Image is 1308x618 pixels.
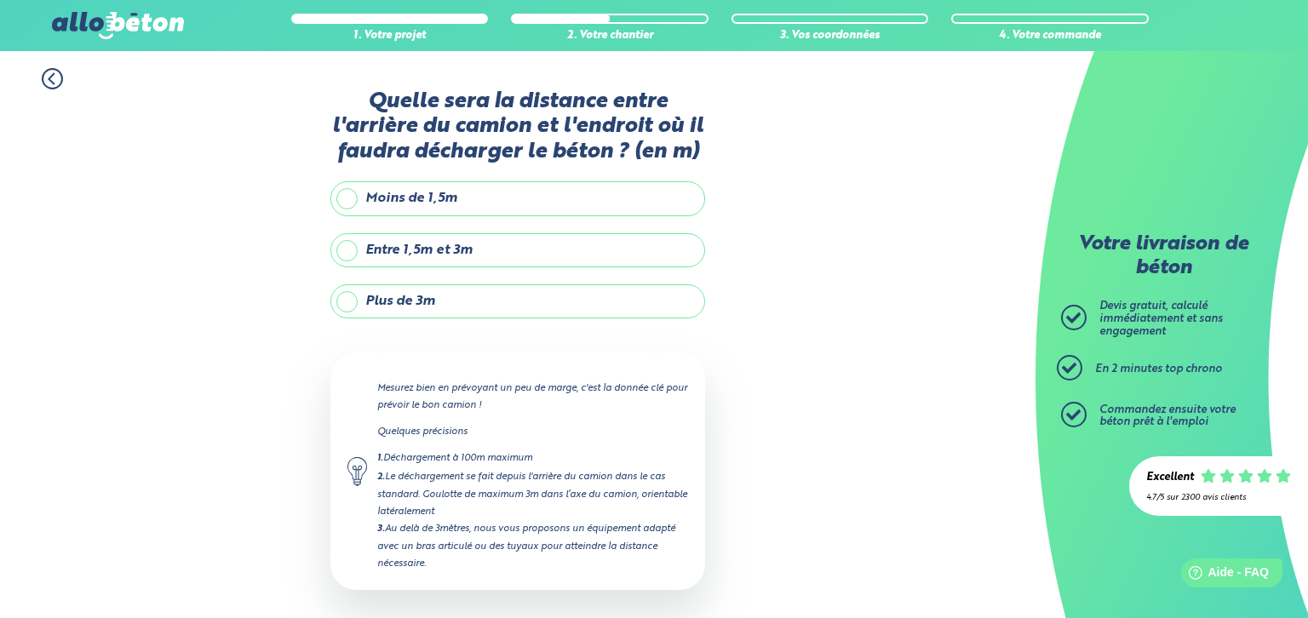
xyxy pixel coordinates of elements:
[377,524,385,534] strong: 3.
[377,423,688,440] p: Quelques précisions
[377,449,688,467] div: Déchargement à 100m maximum
[291,30,489,43] div: 1. Votre projet
[731,30,929,43] div: 3. Vos coordonnées
[377,454,383,463] strong: 1.
[330,284,705,318] label: Plus de 3m
[330,89,705,164] label: Quelle sera la distance entre l'arrière du camion et l'endroit où il faudra décharger le béton ? ...
[330,181,705,215] label: Moins de 1,5m
[377,520,688,572] div: Au delà de 3mètres, nous vous proposons un équipement adapté avec un bras articulé ou des tuyaux ...
[52,12,183,39] img: allobéton
[377,380,688,414] p: Mesurez bien en prévoyant un peu de marge, c'est la donnée clé pour prévoir le bon camion !
[511,30,708,43] div: 2. Votre chantier
[377,468,688,520] div: Le déchargement se fait depuis l'arrière du camion dans le cas standard. Goulotte de maximum 3m d...
[951,30,1149,43] div: 4. Votre commande
[330,233,705,267] label: Entre 1,5m et 3m
[1156,552,1289,599] iframe: Help widget launcher
[377,472,385,482] strong: 2.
